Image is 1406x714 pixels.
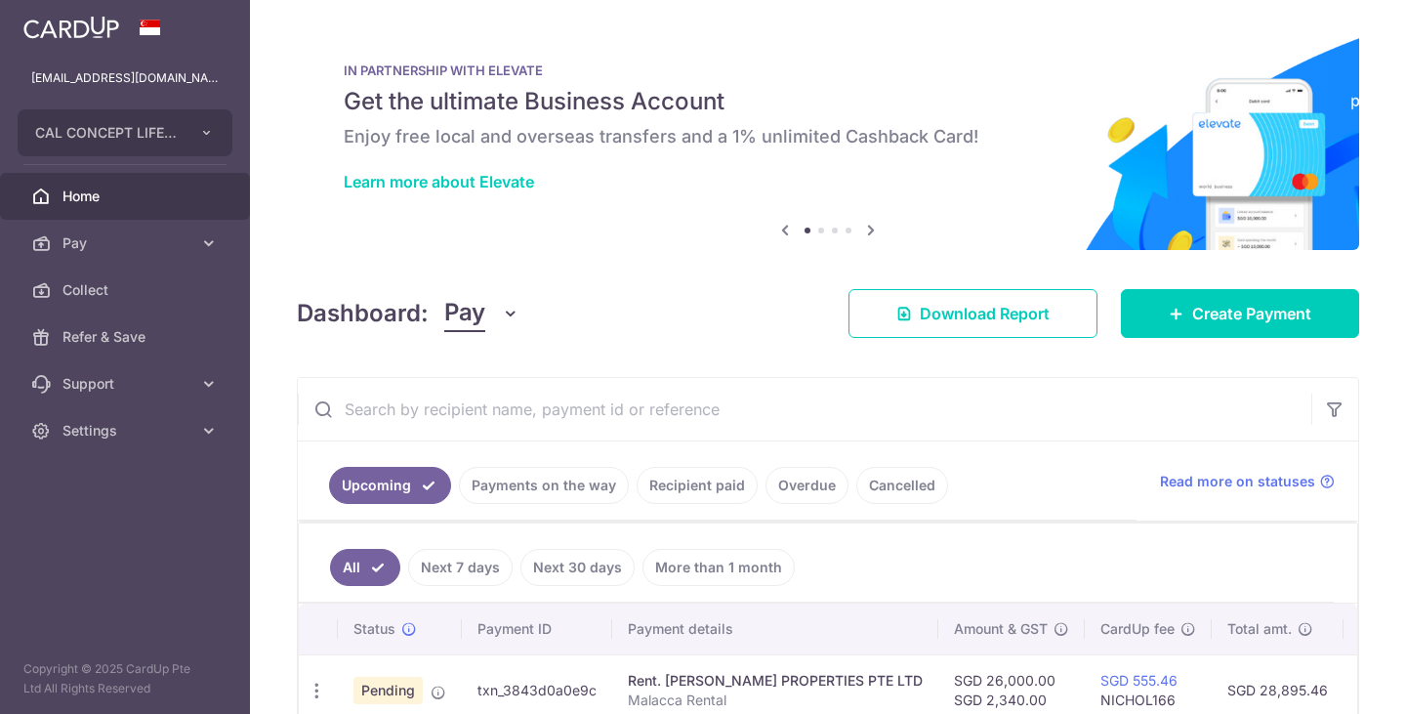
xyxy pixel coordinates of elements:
a: Download Report [848,289,1097,338]
a: Cancelled [856,467,948,504]
span: Support [62,374,191,394]
div: Rent. [PERSON_NAME] PROPERTIES PTE LTD [628,671,923,691]
a: Recipient paid [637,467,758,504]
img: CardUp [23,16,119,39]
th: Payment ID [462,604,612,654]
span: Settings [62,421,191,441]
button: Pay [444,295,519,332]
span: CardUp fee [1100,619,1175,639]
span: Pay [62,233,191,253]
span: Pending [353,677,423,704]
span: Home [62,187,191,206]
span: Total amt. [1227,619,1292,639]
span: Refer & Save [62,327,191,347]
span: Download Report [920,302,1050,325]
p: IN PARTNERSHIP WITH ELEVATE [344,63,1312,78]
input: Search by recipient name, payment id or reference [298,378,1311,441]
a: Next 30 days [520,549,635,586]
a: Payments on the way [459,467,629,504]
h4: Dashboard: [297,296,429,331]
a: Learn more about Elevate [344,172,534,191]
button: CAL CONCEPT LIFESTYLE PTE. LTD. [18,109,232,156]
span: Read more on statuses [1160,472,1315,491]
a: Read more on statuses [1160,472,1335,491]
a: More than 1 month [642,549,795,586]
a: All [330,549,400,586]
th: Payment details [612,604,938,654]
span: CAL CONCEPT LIFESTYLE PTE. LTD. [35,123,180,143]
img: Renovation banner [297,31,1359,250]
a: Upcoming [329,467,451,504]
span: Collect [62,280,191,300]
a: SGD 555.46 [1100,672,1178,689]
span: Pay [444,295,485,332]
p: Malacca Rental [628,691,923,710]
a: Next 7 days [408,549,513,586]
span: Amount & GST [954,619,1048,639]
span: Create Payment [1192,302,1311,325]
span: Status [353,619,395,639]
a: Overdue [765,467,848,504]
a: Create Payment [1121,289,1359,338]
p: [EMAIL_ADDRESS][DOMAIN_NAME] [31,68,219,88]
h5: Get the ultimate Business Account [344,86,1312,117]
h6: Enjoy free local and overseas transfers and a 1% unlimited Cashback Card! [344,125,1312,148]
